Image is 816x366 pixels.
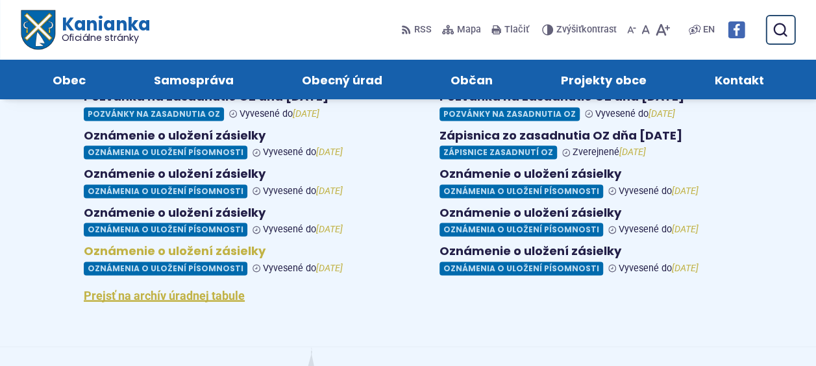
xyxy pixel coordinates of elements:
a: Oznámenie o uložení zásielky Oznámenia o uložení písomnosti Vyvesené do[DATE] [439,244,733,275]
a: Zápisnica zo zasadnutia OZ dňa [DATE] Zápisnice zasadnutí OZ Zverejnené[DATE] [439,128,733,160]
h4: Oznámenie o uložení zásielky [84,206,377,221]
button: Zvýšiťkontrast [542,16,619,43]
a: Oznámenie o uložení zásielky Oznámenia o uložení písomnosti Vyvesené do[DATE] [84,128,377,160]
a: Oznámenie o uložení zásielky Oznámenia o uložení písomnosti Vyvesené do[DATE] [439,167,733,198]
a: Obec [31,60,106,99]
h4: Oznámenie o uložení zásielky [84,167,377,182]
span: Obecný úrad [302,60,382,99]
span: Samospráva [154,60,234,99]
a: Prejsť na archív úradnej tabule [84,288,245,302]
h4: Oznámenie o uložení zásielky [439,167,733,182]
span: Kanianka [55,16,149,43]
span: Kontakt [714,60,763,99]
a: Oznámenie o uložení zásielky Oznámenia o uložení písomnosti Vyvesené do[DATE] [84,206,377,237]
img: Prejsť na Facebook stránku [728,21,745,38]
h4: Oznámenie o uložení zásielky [439,244,733,259]
a: Mapa [439,16,484,43]
span: Projekty obce [561,60,646,99]
a: Občan [430,60,514,99]
span: Tlačiť [504,25,529,36]
button: Tlačiť [489,16,532,43]
img: Prejsť na domovskú stránku [21,10,55,50]
a: Kontakt [693,60,785,99]
span: RSS [414,22,432,38]
button: Nastaviť pôvodnú veľkosť písma [639,16,652,43]
a: Oznámenie o uložení zásielky Oznámenia o uložení písomnosti Vyvesené do[DATE] [84,167,377,198]
h4: Zápisnica zo zasadnutia OZ dňa [DATE] [439,128,733,143]
h4: Oznámenie o uložení zásielky [84,128,377,143]
a: EN [700,22,717,38]
button: Zmenšiť veľkosť písma [624,16,639,43]
span: kontrast [556,25,617,36]
a: Oznámenie o uložení zásielky Oznámenia o uložení písomnosti Vyvesené do[DATE] [439,206,733,237]
a: Logo Kanianka, prejsť na domovskú stránku. [21,10,150,50]
h4: Oznámenie o uložení zásielky [84,244,377,259]
span: EN [703,22,715,38]
a: RSS [401,16,434,43]
span: Zvýšiť [556,24,582,35]
span: Mapa [457,22,481,38]
button: Zväčšiť veľkosť písma [652,16,673,43]
a: Obecný úrad [280,60,403,99]
a: Pozvánka na zasadnutie OZ dňa [DATE] Pozvánky na zasadnutia OZ Vyvesené do[DATE] [439,90,733,121]
h4: Oznámenie o uložení zásielky [439,206,733,221]
a: Projekty obce [540,60,667,99]
span: Oficiálne stránky [61,33,150,42]
a: Oznámenie o uložení zásielky Oznámenia o uložení písomnosti Vyvesené do[DATE] [84,244,377,275]
span: Občan [451,60,493,99]
a: Samospráva [132,60,254,99]
a: Pozvánka na zasadnutie OZ dňa [DATE] Pozvánky na zasadnutia OZ Vyvesené do[DATE] [84,90,377,121]
span: Obec [53,60,86,99]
